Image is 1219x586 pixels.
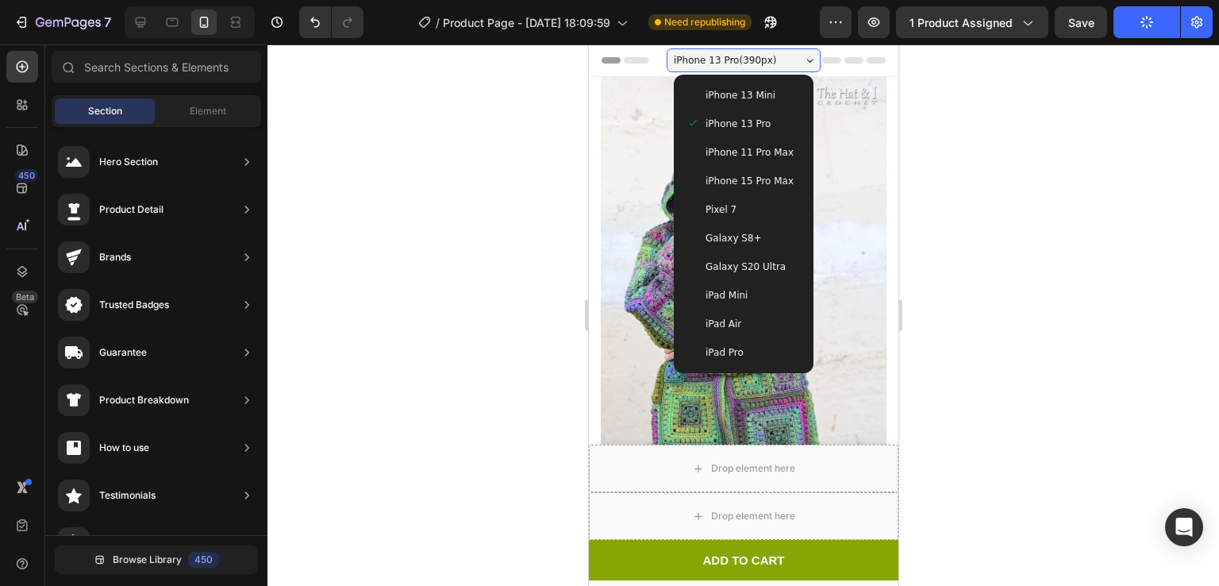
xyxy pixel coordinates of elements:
[99,154,158,170] div: Hero Section
[190,104,226,118] span: Element
[664,15,745,29] span: Need republishing
[896,6,1048,38] button: 1 product assigned
[88,104,122,118] span: Section
[188,552,219,568] div: 450
[909,14,1013,31] span: 1 product assigned
[99,249,131,265] div: Brands
[99,440,149,456] div: How to use
[99,488,156,503] div: Testimonials
[436,14,440,31] span: /
[6,6,118,38] button: 7
[15,169,38,182] div: 450
[99,345,147,360] div: Guarantee
[12,291,38,303] div: Beta
[589,44,898,586] iframe: Design area
[55,546,258,574] button: Browse Library450
[99,392,189,408] div: Product Breakdown
[99,297,169,313] div: Trusted Badges
[99,202,163,218] div: Product Detail
[104,13,111,32] p: 7
[1055,6,1107,38] button: Save
[1165,508,1203,546] div: Open Intercom Messenger
[1068,16,1094,29] span: Save
[113,553,182,567] span: Browse Library
[443,14,610,31] span: Product Page - [DATE] 18:09:59
[52,51,261,83] input: Search Sections & Elements
[299,6,363,38] div: Undo/Redo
